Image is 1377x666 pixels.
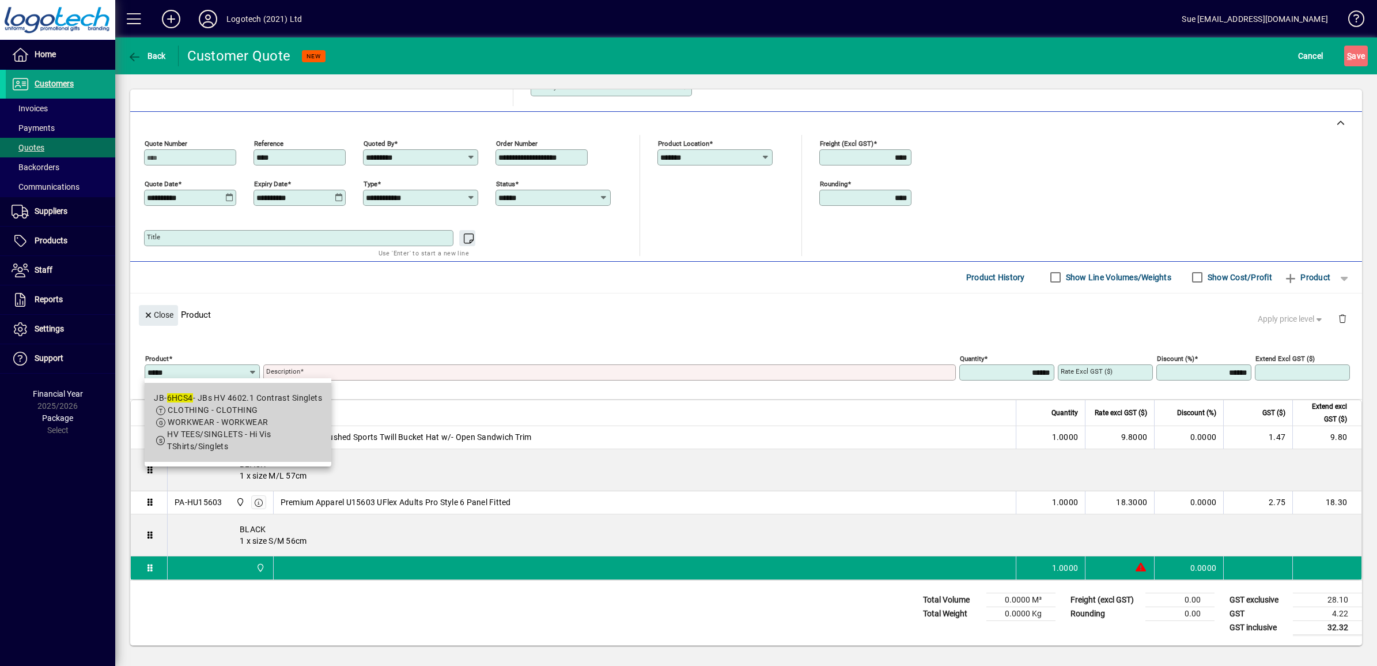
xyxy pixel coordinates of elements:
[1065,593,1145,607] td: Freight (excl GST)
[1145,593,1215,607] td: 0.00
[1224,607,1293,620] td: GST
[379,246,469,259] mat-hint: Use 'Enter' to start a new line
[1262,407,1285,419] span: GST ($)
[35,295,63,304] span: Reports
[1154,556,1223,580] td: 0.0000
[1292,491,1361,514] td: 18.30
[1052,562,1079,574] span: 1.0000
[917,593,986,607] td: Total Volume
[226,10,302,28] div: Logotech (2021) Ltd
[35,353,63,363] span: Support
[1061,367,1113,375] mat-label: Rate excl GST ($)
[167,430,271,451] span: HV TEES/SINGLETS - Hi Vis TShirts/Singlets
[35,236,67,245] span: Products
[12,143,44,152] span: Quotes
[1300,400,1347,426] span: Extend excl GST ($)
[115,46,179,66] app-page-header-button: Back
[820,179,848,187] mat-label: Rounding
[1065,607,1145,620] td: Rounding
[6,197,115,226] a: Suppliers
[1205,272,1272,283] label: Show Cost/Profit
[1340,2,1363,40] a: Knowledge Base
[35,324,64,333] span: Settings
[168,405,258,415] span: CLOTHING - CLOTHING
[1092,496,1147,508] div: 18.3000
[145,139,187,147] mat-label: Quote number
[1295,46,1326,66] button: Cancel
[254,139,283,147] mat-label: Reference
[1177,407,1216,419] span: Discount (%)
[136,309,181,319] app-page-header-button: Close
[1329,313,1356,323] app-page-header-button: Delete
[496,139,538,147] mat-label: Order number
[1292,426,1361,449] td: 9.80
[168,417,268,427] span: WORKWEAR - WORKWEAR
[6,40,115,69] a: Home
[281,431,532,443] span: Headwear Brushed Sports Twill Bucket Hat w/- Open Sandwich Trim
[147,233,160,241] mat-label: Title
[187,47,291,65] div: Customer Quote
[1344,46,1368,66] button: Save
[1293,620,1362,635] td: 32.32
[6,99,115,118] a: Invoices
[12,123,55,133] span: Payments
[1052,496,1079,508] span: 1.0000
[1298,47,1323,65] span: Cancel
[145,354,169,362] mat-label: Product
[145,383,331,462] mat-option: JB-6HCS4 - JBs HV 4602.1 Contrast Singlets
[33,389,83,398] span: Financial Year
[266,367,300,375] mat-label: Description
[1255,354,1315,362] mat-label: Extend excl GST ($)
[1051,407,1078,419] span: Quantity
[42,413,73,423] span: Package
[35,206,67,216] span: Suppliers
[35,50,56,59] span: Home
[1329,305,1356,333] button: Delete
[35,265,52,274] span: Staff
[6,285,115,314] a: Reports
[6,227,115,255] a: Products
[168,449,1361,491] div: BLACK 1 x size M/L 57cm
[1154,426,1223,449] td: 0.0000
[364,139,394,147] mat-label: Quoted by
[820,139,873,147] mat-label: Freight (excl GST)
[1052,431,1079,443] span: 1.0000
[281,496,511,508] span: Premium Apparel U15603 UFlex Adults Pro Style 6 Panel Fitted
[364,179,377,187] mat-label: Type
[966,268,1025,287] span: Product History
[168,514,1361,556] div: BLACK 1 x size S/M 56cm
[1223,426,1292,449] td: 1.47
[233,496,246,509] span: Central
[1154,491,1223,514] td: 0.0000
[1347,51,1352,61] span: S
[917,607,986,620] td: Total Weight
[986,607,1056,620] td: 0.0000 Kg
[175,496,222,508] div: PA-HU15603
[962,267,1030,288] button: Product History
[1253,308,1329,329] button: Apply price level
[1145,607,1215,620] td: 0.00
[153,9,190,29] button: Add
[12,163,59,172] span: Backorders
[139,305,178,326] button: Close
[960,354,984,362] mat-label: Quantity
[6,315,115,344] a: Settings
[12,182,80,191] span: Communications
[6,157,115,177] a: Backorders
[986,593,1056,607] td: 0.0000 M³
[1293,607,1362,620] td: 4.22
[307,52,321,60] span: NEW
[12,104,48,113] span: Invoices
[1258,313,1325,325] span: Apply price level
[130,294,1362,336] div: Product
[1224,620,1293,635] td: GST inclusive
[6,344,115,373] a: Support
[35,79,74,88] span: Customers
[127,51,166,61] span: Back
[6,256,115,285] a: Staff
[1347,47,1365,65] span: ave
[496,179,515,187] mat-label: Status
[124,46,169,66] button: Back
[190,9,226,29] button: Profile
[1064,272,1171,283] label: Show Line Volumes/Weights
